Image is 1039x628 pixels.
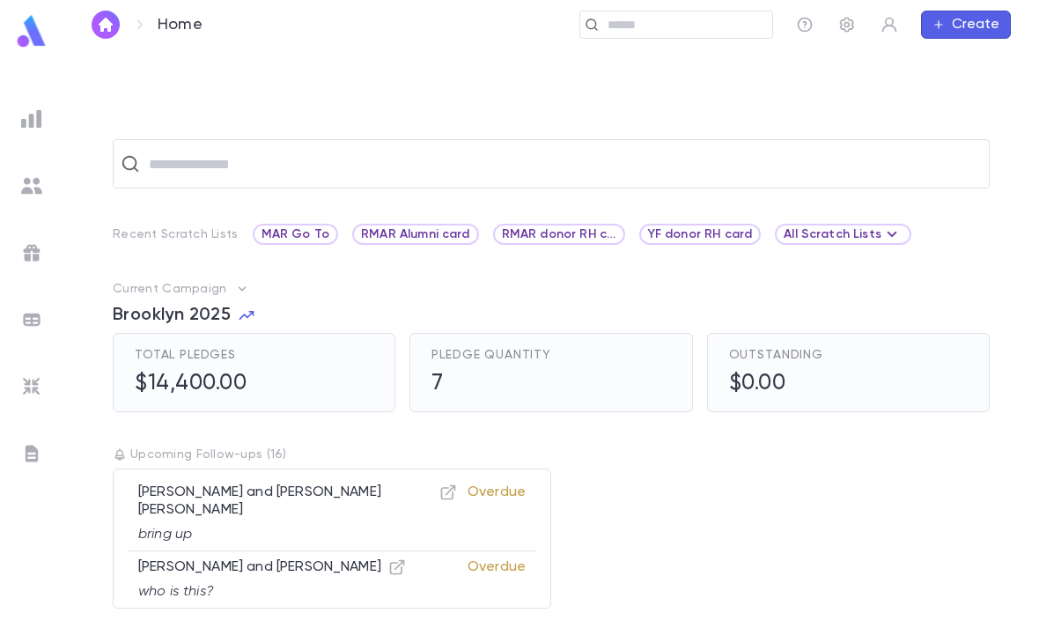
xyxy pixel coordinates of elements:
h5: $14,400.00 [135,371,247,397]
h5: $0.00 [729,371,786,397]
div: MAR Go To [253,224,338,245]
img: logo [14,14,49,48]
span: MAR Go To [254,227,336,241]
span: Total Pledges [135,348,236,362]
img: students_grey.60c7aba0da46da39d6d829b817ac14fc.svg [21,175,42,196]
h5: 7 [431,371,444,397]
p: Recent Scratch Lists [113,227,239,241]
button: Create [921,11,1011,39]
div: All Scratch Lists [784,224,903,245]
p: who is this? [138,583,406,601]
div: RMAR Alumni card [352,224,479,245]
p: Current Campaign [113,282,226,296]
span: Pledge Quantity [431,348,551,362]
div: YF donor RH card [639,224,762,245]
p: [PERSON_NAME] and [PERSON_NAME] [PERSON_NAME] [138,484,457,519]
span: Outstanding [729,348,823,362]
img: campaigns_grey.99e729a5f7ee94e3726e6486bddda8f1.svg [21,242,42,263]
p: Upcoming Follow-ups ( 16 ) [113,447,990,462]
p: [PERSON_NAME] and [PERSON_NAME] [138,558,406,576]
span: Brooklyn 2025 [113,305,231,326]
img: imports_grey.530a8a0e642e233f2baf0ef88e8c9fcb.svg [21,376,42,397]
p: Overdue [468,558,526,601]
img: reports_grey.c525e4749d1bce6a11f5fe2a8de1b229.svg [21,108,42,129]
span: RMAR donor RH card [495,227,623,241]
p: Home [158,15,203,34]
img: home_white.a664292cf8c1dea59945f0da9f25487c.svg [95,18,116,32]
span: RMAR Alumni card [354,227,477,241]
img: letters_grey.7941b92b52307dd3b8a917253454ce1c.svg [21,443,42,464]
span: YF donor RH card [641,227,760,241]
p: bring up [138,526,457,543]
img: batches_grey.339ca447c9d9533ef1741baa751efc33.svg [21,309,42,330]
div: All Scratch Lists [775,224,911,245]
p: Overdue [468,484,526,543]
div: RMAR donor RH card [493,224,625,245]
